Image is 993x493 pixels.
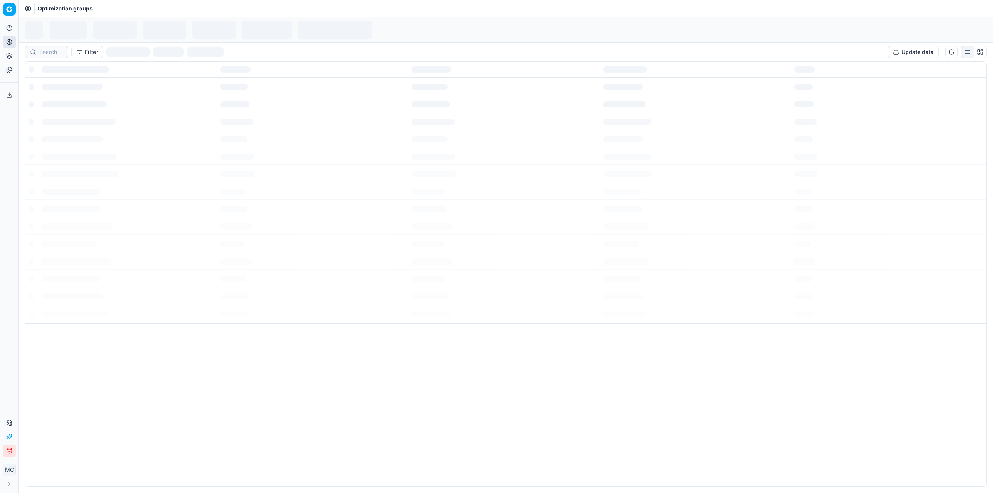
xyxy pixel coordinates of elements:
span: MC [3,464,15,476]
button: Update data [888,46,939,58]
span: Optimization groups [38,5,93,12]
button: MC [3,464,16,476]
nav: breadcrumb [38,5,93,12]
input: Search [39,48,63,56]
button: Filter [71,46,103,58]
